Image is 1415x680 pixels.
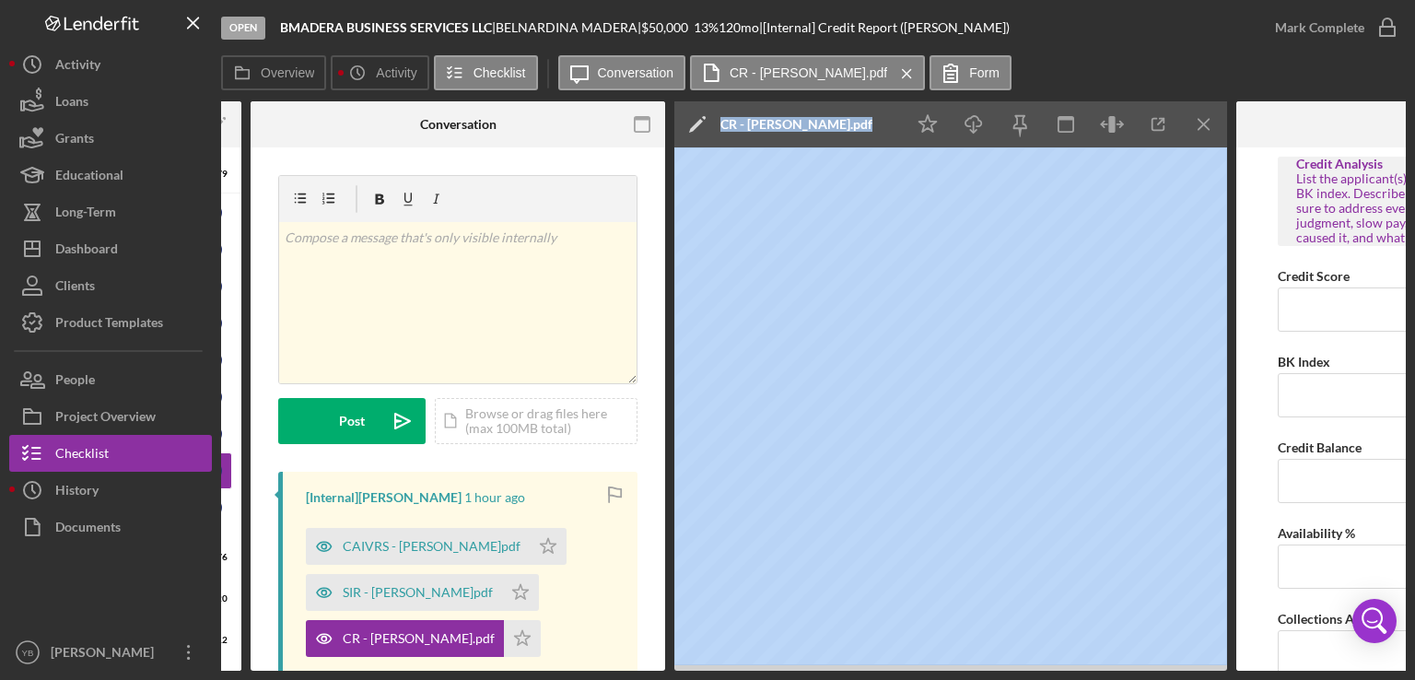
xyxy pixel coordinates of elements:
div: | [Internal] Credit Report ([PERSON_NAME]) [759,20,1010,35]
div: Open [221,17,265,40]
button: Checklist [9,435,212,472]
label: Collections Amount [1278,611,1392,627]
button: Overview [221,55,326,90]
div: Grants [55,120,94,161]
b: BMADERA BUSINESS SERVICES LLC [280,19,492,35]
button: Product Templates [9,304,212,341]
button: Grants [9,120,212,157]
button: Dashboard [9,230,212,267]
button: Checklist [434,55,538,90]
div: Checklist [55,435,109,476]
div: 120 mo [719,20,759,35]
div: Long-Term [55,193,116,235]
div: History [55,472,99,513]
button: Documents [9,509,212,545]
div: Clients [55,267,95,309]
div: Post [339,398,365,444]
button: Long-Term [9,193,212,230]
div: People [55,361,95,403]
div: 13 % [694,20,719,35]
button: CR - [PERSON_NAME].pdf [690,55,925,90]
div: Loans [55,83,88,124]
div: Activity [55,46,100,88]
div: Documents [55,509,121,550]
button: Mark Complete [1257,9,1406,46]
label: Conversation [598,65,674,80]
button: Educational [9,157,212,193]
div: Open Intercom Messenger [1352,599,1397,643]
div: BELNARDINA MADERA | [496,20,641,35]
text: YB [22,648,34,658]
button: Loans [9,83,212,120]
label: Checklist [474,65,526,80]
label: Credit Score [1278,268,1350,284]
label: Availability % [1278,525,1355,541]
div: Project Overview [55,398,156,440]
div: Product Templates [55,304,163,346]
div: SIR - [PERSON_NAME]pdf [343,585,493,600]
button: Conversation [558,55,686,90]
button: Post [278,398,426,444]
div: Educational [55,157,123,198]
div: [Internal] [PERSON_NAME] [306,490,462,505]
div: CR - [PERSON_NAME].pdf [343,631,495,646]
div: CR - [PERSON_NAME].pdf [720,117,872,132]
div: | [280,20,496,35]
label: BK Index [1278,354,1330,369]
label: CR - [PERSON_NAME].pdf [730,65,887,80]
label: Credit Balance [1278,440,1362,455]
button: Form [930,55,1012,90]
span: $50,000 [641,19,688,35]
button: CR - [PERSON_NAME].pdf [306,620,541,657]
div: [PERSON_NAME] [46,634,166,675]
button: CAIVRS - [PERSON_NAME]pdf [306,528,567,565]
button: Project Overview [9,398,212,435]
label: Form [969,65,1000,80]
button: YB[PERSON_NAME] [9,634,212,671]
label: Overview [261,65,314,80]
div: CAIVRS - [PERSON_NAME]pdf [343,539,520,554]
div: Dashboard [55,230,118,272]
button: Clients [9,267,212,304]
button: SIR - [PERSON_NAME]pdf [306,574,539,611]
button: Activity [9,46,212,83]
time: 2025-09-17 17:21 [464,490,525,505]
button: People [9,361,212,398]
label: Activity [376,65,416,80]
button: Activity [331,55,428,90]
button: History [9,472,212,509]
div: Conversation [420,117,497,132]
div: Mark Complete [1275,9,1364,46]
